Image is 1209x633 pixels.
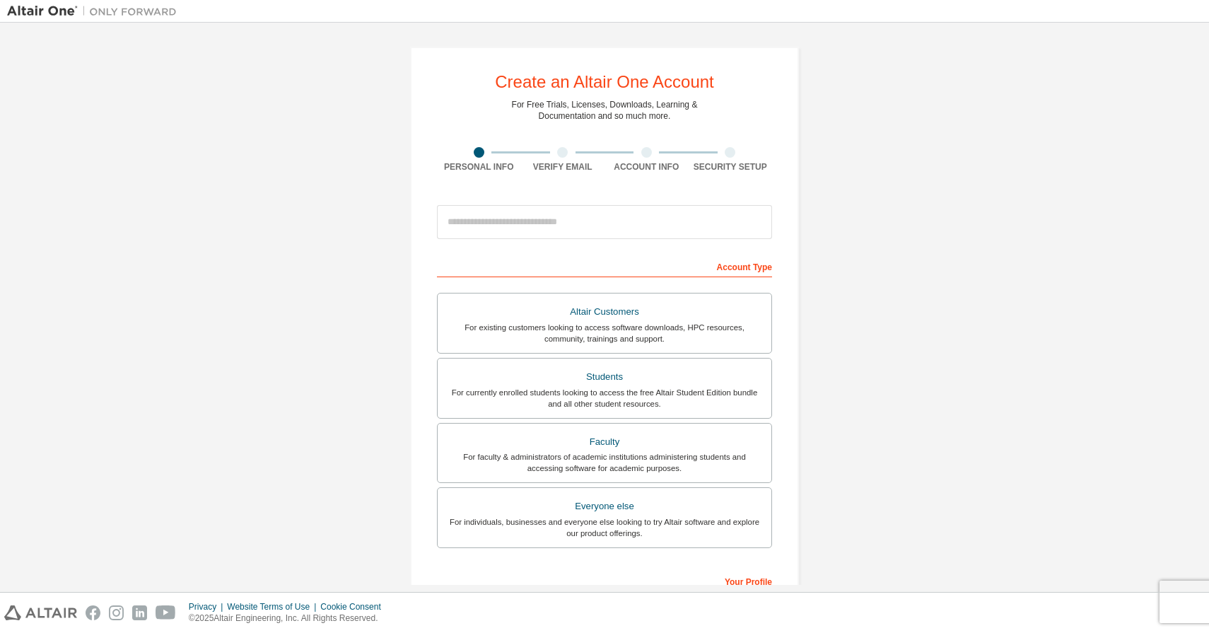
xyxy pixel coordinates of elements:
[86,605,100,620] img: facebook.svg
[495,74,714,91] div: Create an Altair One Account
[446,496,763,516] div: Everyone else
[189,612,390,625] p: © 2025 Altair Engineering, Inc. All Rights Reserved.
[446,451,763,474] div: For faculty & administrators of academic institutions administering students and accessing softwa...
[4,605,77,620] img: altair_logo.svg
[109,605,124,620] img: instagram.svg
[689,161,773,173] div: Security Setup
[7,4,184,18] img: Altair One
[446,387,763,410] div: For currently enrolled students looking to access the free Altair Student Edition bundle and all ...
[446,367,763,387] div: Students
[132,605,147,620] img: linkedin.svg
[521,161,605,173] div: Verify Email
[437,255,772,277] div: Account Type
[227,601,320,612] div: Website Terms of Use
[156,605,176,620] img: youtube.svg
[446,516,763,539] div: For individuals, businesses and everyone else looking to try Altair software and explore our prod...
[437,161,521,173] div: Personal Info
[189,601,227,612] div: Privacy
[320,601,389,612] div: Cookie Consent
[512,99,698,122] div: For Free Trials, Licenses, Downloads, Learning & Documentation and so much more.
[446,432,763,452] div: Faculty
[446,302,763,322] div: Altair Customers
[437,569,772,592] div: Your Profile
[604,161,689,173] div: Account Info
[446,322,763,344] div: For existing customers looking to access software downloads, HPC resources, community, trainings ...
